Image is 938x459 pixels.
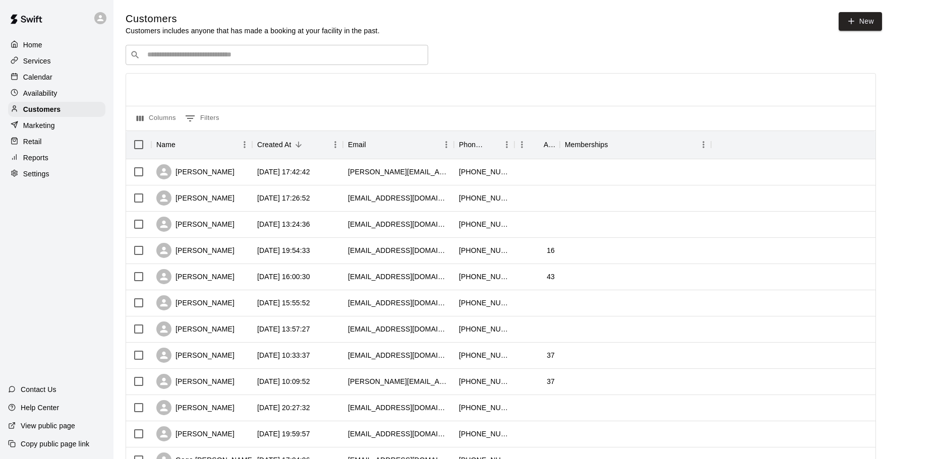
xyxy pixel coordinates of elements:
[348,272,449,282] div: nortonm03@gmail.com
[459,130,485,159] div: Phone Number
[257,245,310,255] div: 2025-10-09 19:54:33
[156,164,234,179] div: [PERSON_NAME]
[348,376,449,386] div: charles.hayes2525@yahoo.com
[23,169,49,179] p: Settings
[156,217,234,232] div: [PERSON_NAME]
[23,88,57,98] p: Availability
[23,104,61,114] p: Customers
[565,130,608,159] div: Memberships
[459,298,509,308] div: +14806205116
[459,403,509,413] div: +16235704010
[547,272,555,282] div: 43
[175,138,190,152] button: Sort
[156,348,234,363] div: [PERSON_NAME]
[23,153,48,163] p: Reports
[459,193,509,203] div: +14806866971
[343,130,454,159] div: Email
[156,190,234,206] div: [PERSON_NAME]
[459,219,509,229] div: +14804150044
[156,130,175,159] div: Name
[8,37,105,52] a: Home
[366,138,380,152] button: Sort
[252,130,343,159] div: Created At
[8,70,105,85] a: Calendar
[23,56,51,66] p: Services
[560,130,711,159] div: Memberships
[183,110,222,126] button: Show filters
[348,403,449,413] div: epb24@yahoo.com
[8,166,105,181] a: Settings
[547,376,555,386] div: 37
[348,245,449,255] div: kwhalos14@gmail.com
[454,130,514,159] div: Phone Number
[499,137,514,152] button: Menu
[459,245,509,255] div: +14804697572
[156,243,234,258] div: [PERSON_NAME]
[257,429,310,439] div: 2025-10-08 19:59:57
[8,86,105,101] a: Availability
[348,219,449,229] div: mrsamyharris7@gmail.com
[156,400,234,415] div: [PERSON_NAME]
[459,429,509,439] div: +16025384819
[459,376,509,386] div: +16026435983
[459,350,509,360] div: +14807666027
[348,429,449,439] div: elway7heaven@yahoo.com
[257,376,310,386] div: 2025-10-09 10:09:52
[257,193,310,203] div: 2025-10-10 17:26:52
[156,426,234,441] div: [PERSON_NAME]
[257,219,310,229] div: 2025-10-10 13:24:36
[8,150,105,165] a: Reports
[485,138,499,152] button: Sort
[348,130,366,159] div: Email
[23,40,42,50] p: Home
[21,384,56,395] p: Contact Us
[696,137,711,152] button: Menu
[544,130,555,159] div: Age
[547,245,555,255] div: 16
[348,298,449,308] div: johnchleboun343@outlook.com
[21,439,89,449] p: Copy public page link
[348,167,449,177] div: k.boughan@gmail.com
[257,324,310,334] div: 2025-10-09 13:57:27
[257,130,291,159] div: Created At
[23,72,52,82] p: Calendar
[151,130,252,159] div: Name
[439,137,454,152] button: Menu
[156,295,234,310] div: [PERSON_NAME]
[257,298,310,308] div: 2025-10-09 15:55:52
[156,374,234,389] div: [PERSON_NAME]
[328,137,343,152] button: Menu
[608,138,622,152] button: Sort
[126,45,428,65] div: Search customers by name or email
[156,269,234,284] div: [PERSON_NAME]
[459,324,509,334] div: +14802163475
[23,137,42,147] p: Retail
[348,193,449,203] div: aadkins1987@gmail.com
[8,53,105,69] a: Services
[8,134,105,149] a: Retail
[8,102,105,117] a: Customers
[459,272,509,282] div: +14804588534
[459,167,509,177] div: +14804061684
[237,137,252,152] button: Menu
[23,120,55,130] p: Marketing
[530,138,544,152] button: Sort
[514,137,530,152] button: Menu
[257,167,310,177] div: 2025-10-10 17:42:42
[134,110,179,126] button: Select columns
[8,118,105,133] a: Marketing
[21,403,59,413] p: Help Center
[257,350,310,360] div: 2025-10-09 10:33:37
[348,350,449,360] div: delawrence32@gmail.com
[291,138,306,152] button: Sort
[156,321,234,337] div: [PERSON_NAME]
[514,130,560,159] div: Age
